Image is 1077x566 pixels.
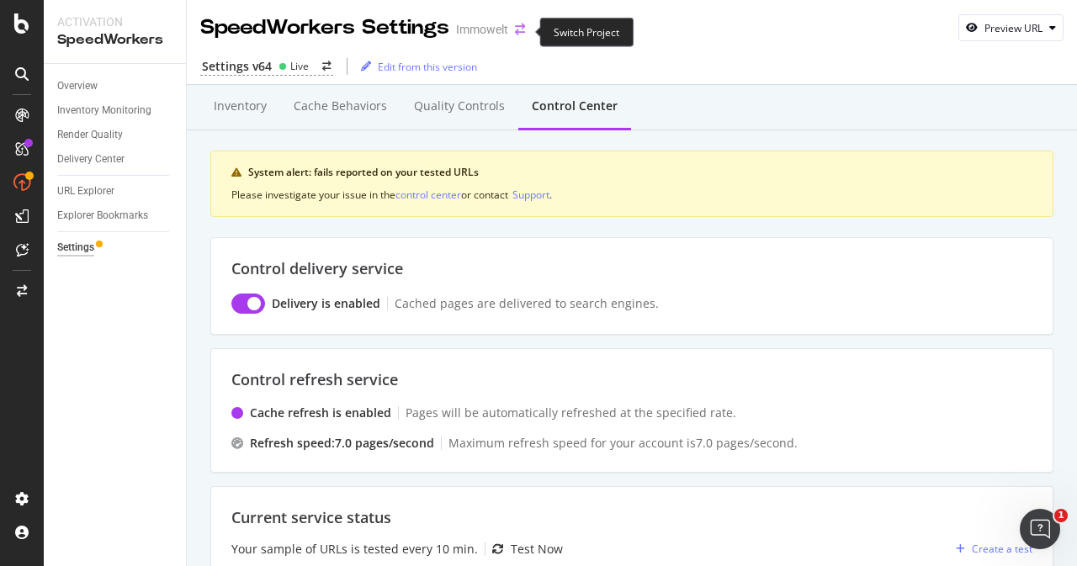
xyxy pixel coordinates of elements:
div: Preview URL [984,21,1043,35]
button: Edit from this version [354,53,477,80]
div: Control Center [532,98,618,114]
div: Cache refresh is enabled [250,405,391,421]
div: Control delivery service [231,258,1032,280]
div: Pages will be automatically refreshed at the specified rate. [406,405,736,421]
a: URL Explorer [57,182,174,200]
button: Preview URL [958,14,1064,41]
div: SpeedWorkers [57,30,172,50]
div: Edit from this version [378,60,477,74]
div: Settings v64 [202,58,272,75]
button: Support [512,187,549,203]
div: System alert: fails reported on your tested URLs [248,165,1032,180]
div: Create a test [972,542,1032,556]
a: Explorer Bookmarks [57,207,174,225]
div: warning banner [210,151,1053,217]
div: Your sample of URLs is tested every 10 min. [231,541,478,558]
div: Please investigate your issue in the or contact . [231,187,1032,203]
div: URL Explorer [57,182,114,200]
div: control center [395,188,461,202]
div: Render Quality [57,126,123,144]
div: Live [290,59,309,73]
div: Inventory Monitoring [57,102,151,119]
div: Inventory [214,98,267,114]
div: Explorer Bookmarks [57,207,148,225]
div: Delivery Center [57,151,125,168]
a: Inventory Monitoring [57,102,174,119]
div: Settings [57,239,94,257]
div: Control refresh service [231,369,1032,391]
a: Settings [57,239,174,257]
div: Immowelt [456,21,508,38]
button: control center [395,187,461,203]
div: Delivery is enabled [272,295,380,312]
a: Delivery Center [57,151,174,168]
div: Refresh speed: 7.0 pages /second [250,435,434,452]
div: Support [512,188,549,202]
div: Cached pages are delivered to search engines. [395,295,659,312]
span: 1 [1054,509,1068,522]
div: Maximum refresh speed for your account is 7.0 pages /second. [448,435,798,452]
div: SpeedWorkers Settings [200,13,449,42]
iframe: Intercom live chat [1020,509,1060,549]
div: arrow-right-arrow-left [515,24,525,35]
div: Quality Controls [414,98,505,114]
a: Overview [57,77,174,95]
div: Overview [57,77,98,95]
div: Switch Project [539,18,634,47]
div: Activation [57,13,172,30]
button: Create a test [949,536,1032,563]
div: arrow-right-arrow-left [322,61,332,71]
div: Cache behaviors [294,98,387,114]
div: Test Now [511,541,563,558]
a: Render Quality [57,126,174,144]
div: Current service status [231,507,1032,529]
